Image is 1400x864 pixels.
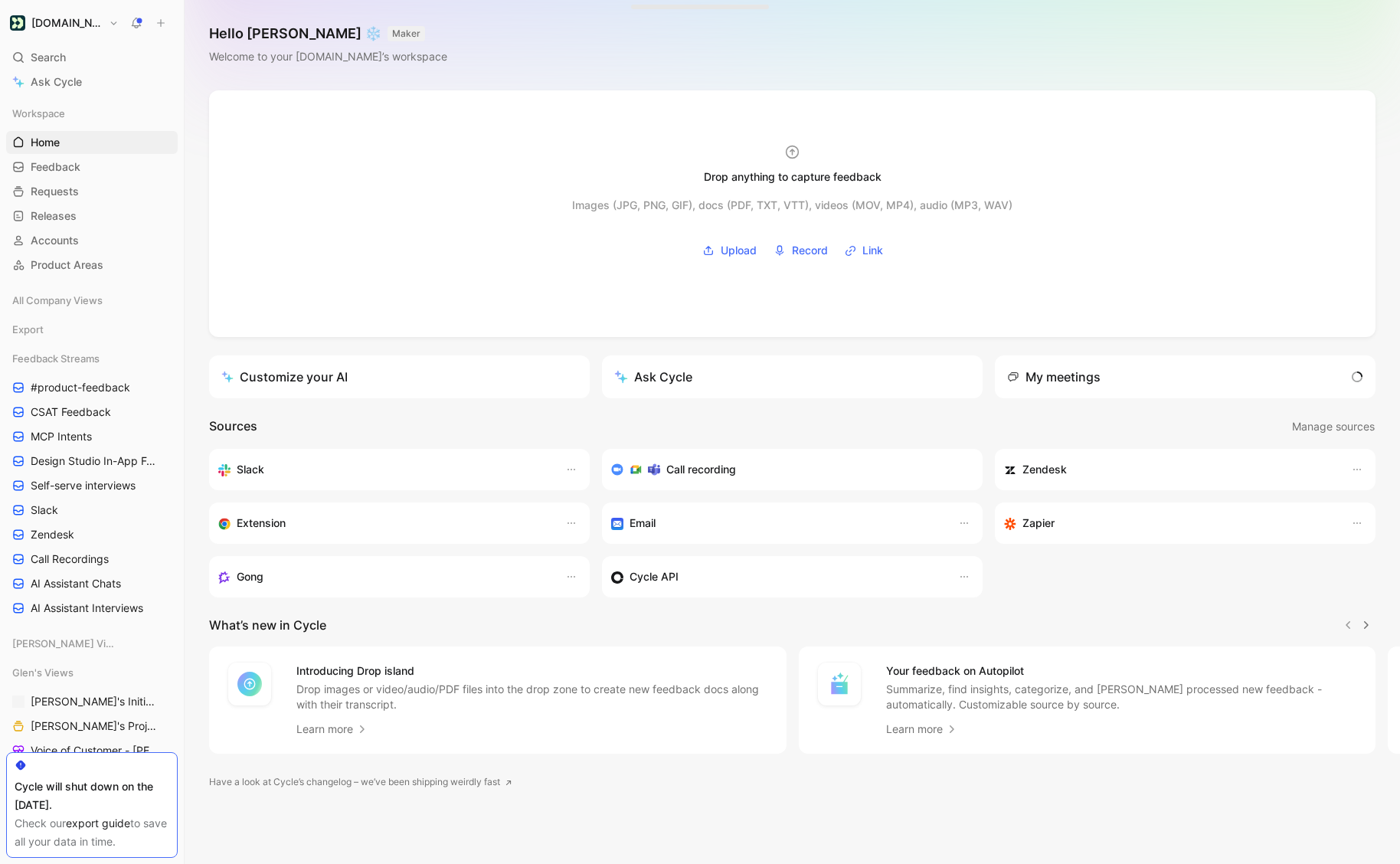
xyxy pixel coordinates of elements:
span: Slack [31,502,58,518]
a: Learn more [296,720,368,738]
span: Manage sources [1292,417,1375,436]
span: Home [31,135,60,150]
span: CSAT Feedback [31,404,111,420]
span: Zendesk [31,527,74,542]
button: Ask Cycle [602,355,983,398]
div: All Company Views [6,289,178,316]
div: Cycle will shut down on the [DATE]. [15,777,169,814]
a: Zendesk [6,523,178,546]
div: Sync accounts and create docs [1004,460,1336,479]
div: Welcome to your [DOMAIN_NAME]’s workspace [209,47,447,66]
h2: Sources [209,417,257,437]
a: AI Assistant Chats [6,572,178,595]
a: MCP Intents [6,425,178,448]
button: Manage sources [1291,417,1375,437]
a: Call Recordings [6,548,178,571]
span: Ask Cycle [31,73,82,91]
div: Search [6,46,178,69]
span: Export [12,322,44,337]
a: Customize your AI [209,355,590,398]
h1: [DOMAIN_NAME] [31,16,103,30]
span: Feedback Streams [12,351,100,366]
span: Record [792,241,828,260]
button: Customer.io[DOMAIN_NAME] [6,12,123,34]
span: AI Assistant Chats [31,576,121,591]
span: Glen's Views [12,665,74,680]
h3: Cycle API [630,568,679,586]
a: Requests [6,180,178,203]
h1: Hello [PERSON_NAME] ❄️ [209,25,447,43]
div: Feedback Streams [6,347,178,370]
span: MCP Intents [31,429,92,444]
div: Images (JPG, PNG, GIF), docs (PDF, TXT, VTT), videos (MOV, MP4), audio (MP3, WAV) [572,196,1012,214]
span: Search [31,48,66,67]
h4: Your feedback on Autopilot [886,662,1358,680]
span: Self-serve interviews [31,478,136,493]
span: All Company Views [12,293,103,308]
div: Capture feedback from thousands of sources with Zapier (survey results, recordings, sheets, etc). [1004,514,1336,532]
a: Slack [6,499,178,522]
div: Sync your accounts, send feedback and get updates in Slack [218,460,550,479]
h3: Call recording [666,460,736,479]
div: Feedback Streams#product-feedbackCSAT FeedbackMCP IntentsDesign Studio In-App FeedbackSelf-serve ... [6,347,178,620]
div: Forward emails to your feedback inbox [611,514,943,532]
h3: Zapier [1022,514,1055,532]
h4: Introducing Drop island [296,662,768,680]
div: My meetings [1007,368,1101,386]
div: Drop anything to capture feedback [704,168,882,186]
span: Workspace [12,106,65,121]
div: All Company Views [6,289,178,312]
a: Feedback [6,155,178,178]
div: Ask Cycle [614,368,692,386]
a: Self-serve interviews [6,474,178,497]
h3: Gong [237,568,263,586]
a: Accounts [6,229,178,252]
span: Requests [31,184,79,199]
span: AI Assistant Interviews [31,601,143,616]
span: Upload [721,241,757,260]
span: Product Areas [31,257,103,273]
a: Home [6,131,178,154]
a: Design Studio In-App Feedback [6,450,178,473]
button: MAKER [388,26,425,41]
span: Feedback [31,159,80,175]
a: CSAT Feedback [6,401,178,424]
h2: What’s new in Cycle [209,616,326,634]
a: export guide [66,817,130,830]
span: [PERSON_NAME] Views [12,636,116,651]
div: Glen's Views[PERSON_NAME]'s Initiatives[PERSON_NAME]'s ProjectsVoice of Customer - [PERSON_NAME]F... [6,661,178,860]
span: Link [862,241,883,260]
a: #product-feedback [6,376,178,399]
span: #product-feedback [31,380,130,395]
button: Upload [697,239,762,262]
span: Voice of Customer - [PERSON_NAME] [31,743,161,758]
a: Releases [6,205,178,227]
span: [PERSON_NAME]'s Projects [31,718,158,734]
h3: Email [630,514,656,532]
div: Capture feedback from anywhere on the web [218,514,550,532]
a: Product Areas [6,254,178,277]
div: Export [6,318,178,341]
a: Ask Cycle [6,70,178,93]
h3: Extension [237,514,286,532]
span: Accounts [31,233,79,248]
div: [PERSON_NAME] Views [6,632,178,659]
div: Export [6,318,178,345]
div: Capture feedback from your incoming calls [218,568,550,586]
div: Customize your AI [221,368,348,386]
div: Glen's Views [6,661,178,684]
div: [PERSON_NAME] Views [6,632,178,655]
button: Record [768,239,833,262]
div: Workspace [6,102,178,125]
a: Learn more [886,720,958,738]
span: [PERSON_NAME]'s Initiatives [31,694,158,709]
h3: Slack [237,460,264,479]
button: Link [839,239,888,262]
div: Record & transcribe meetings from Zoom, Meet & Teams. [611,460,961,479]
a: Voice of Customer - [PERSON_NAME] [6,739,178,762]
span: Releases [31,208,77,224]
div: Sync accounts & send feedback from custom sources. Get inspired by our favorite use case [611,568,943,586]
a: AI Assistant Interviews [6,597,178,620]
p: Summarize, find insights, categorize, and [PERSON_NAME] processed new feedback - automatically. C... [886,682,1358,712]
span: Call Recordings [31,551,109,567]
